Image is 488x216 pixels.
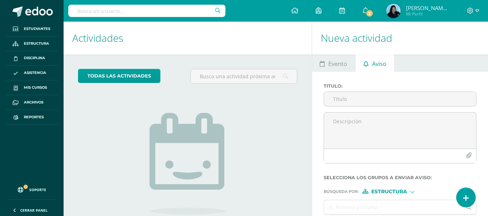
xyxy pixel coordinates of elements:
[150,113,225,215] img: no_activities.png
[362,189,416,194] div: [object Object]
[324,83,476,89] label: Titulo :
[372,55,386,72] span: Aviso
[9,180,55,198] a: Soporte
[68,5,225,17] input: Busca un usuario...
[24,114,44,120] span: Reportes
[324,175,476,180] label: Selecciona los grupos a enviar aviso :
[406,11,449,17] span: Mi Perfil
[78,69,160,83] a: todas las Actividades
[24,55,45,61] span: Disciplina
[324,92,476,106] input: Titulo
[324,200,462,214] input: Ej. Primero primaria
[6,22,58,36] a: Estudiantes
[366,9,373,17] span: 2
[321,22,479,54] h1: Nueva actividad
[24,100,43,105] span: Archivos
[355,54,394,72] a: Aviso
[24,26,50,32] span: Estudiantes
[324,190,359,194] span: Búsqueda por :
[191,69,297,83] input: Busca una actividad próxima aquí...
[386,4,401,18] img: 7cb9ebd05b140000fdc9db502d26292e.png
[371,190,407,194] span: Estructura
[29,187,46,192] span: Soporte
[24,41,49,47] span: Estructura
[6,36,58,51] a: Estructura
[72,22,303,54] h1: Actividades
[6,51,58,66] a: Disciplina
[6,95,58,110] a: Archivos
[24,85,47,91] span: Mis cursos
[328,55,347,72] span: Evento
[20,208,48,213] span: Cerrar panel
[6,80,58,95] a: Mis cursos
[312,54,355,72] a: Evento
[406,4,449,12] span: [PERSON_NAME][DATE]
[6,66,58,80] a: Asistencia
[24,70,46,76] span: Asistencia
[6,110,58,125] a: Reportes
